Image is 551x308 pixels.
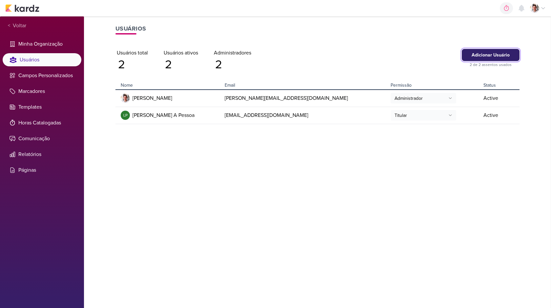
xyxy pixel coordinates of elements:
[123,112,128,118] p: LP
[3,53,81,66] li: Usuários
[164,49,198,57] div: Usuários ativos
[214,58,251,71] div: 2
[481,90,509,107] td: Active
[115,79,222,90] th: Nome
[462,62,520,68] div: 2 de 2 assentos usados
[530,4,539,13] img: Lucas Pessoa
[391,93,456,103] button: Administrador
[121,111,130,120] div: Lucas A Pessoa
[117,58,148,71] div: 2
[481,79,509,90] th: Status
[222,79,388,90] th: Email
[3,69,81,82] li: Campos Personalizados
[164,58,198,71] div: 2
[3,164,81,177] li: Páginas
[3,132,81,145] li: Comunicação
[133,94,172,102] span: [PERSON_NAME]
[214,49,251,57] div: Administradores
[395,112,407,119] div: Titular
[391,110,456,121] button: Titular
[222,90,388,107] td: [PERSON_NAME][EMAIL_ADDRESS][DOMAIN_NAME]
[133,111,194,119] span: [PERSON_NAME] A Pessoa
[5,4,39,12] img: kardz.app
[222,107,388,124] td: [EMAIL_ADDRESS][DOMAIN_NAME]
[462,49,520,61] button: Adicionar Usuário
[117,49,148,57] div: Usuários total
[3,100,81,114] li: Templates
[3,37,81,51] li: Minha Organização
[121,94,130,103] img: Lucas Pessoa
[115,24,520,33] h1: Usuários
[3,85,81,98] li: Marcadores
[395,95,423,102] div: Administrador
[3,116,81,129] li: Horas Catalogadas
[8,22,10,30] span: <
[10,22,26,30] span: Voltar
[3,148,81,161] li: Relatórios
[481,107,509,124] td: Active
[388,79,481,90] th: Permissão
